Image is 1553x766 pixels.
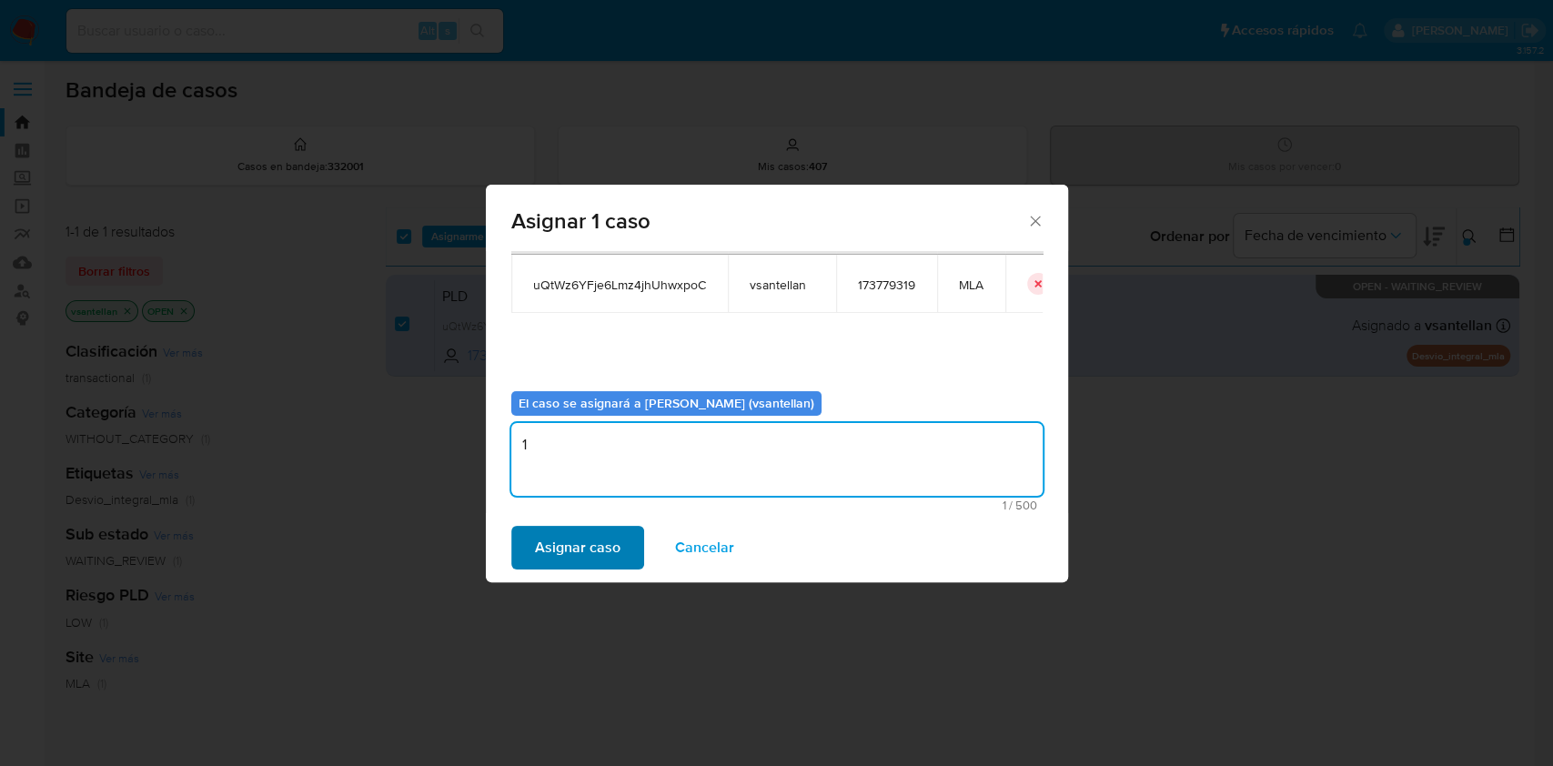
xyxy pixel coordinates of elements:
span: Asignar 1 caso [511,210,1027,232]
span: uQtWz6YFje6Lmz4jhUhwxpoC [533,277,706,293]
span: Cancelar [675,528,734,568]
textarea: 1 [511,423,1043,496]
button: Cerrar ventana [1026,212,1043,228]
button: Cancelar [651,526,758,569]
span: Máximo 500 caracteres [517,499,1037,511]
span: Asignar caso [535,528,620,568]
div: assign-modal [486,185,1068,582]
button: Asignar caso [511,526,644,569]
button: icon-button [1027,273,1049,295]
b: El caso se asignará a [PERSON_NAME] (vsantellan) [519,394,814,412]
span: MLA [959,277,983,293]
span: 173779319 [858,277,915,293]
span: vsantellan [750,277,814,293]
